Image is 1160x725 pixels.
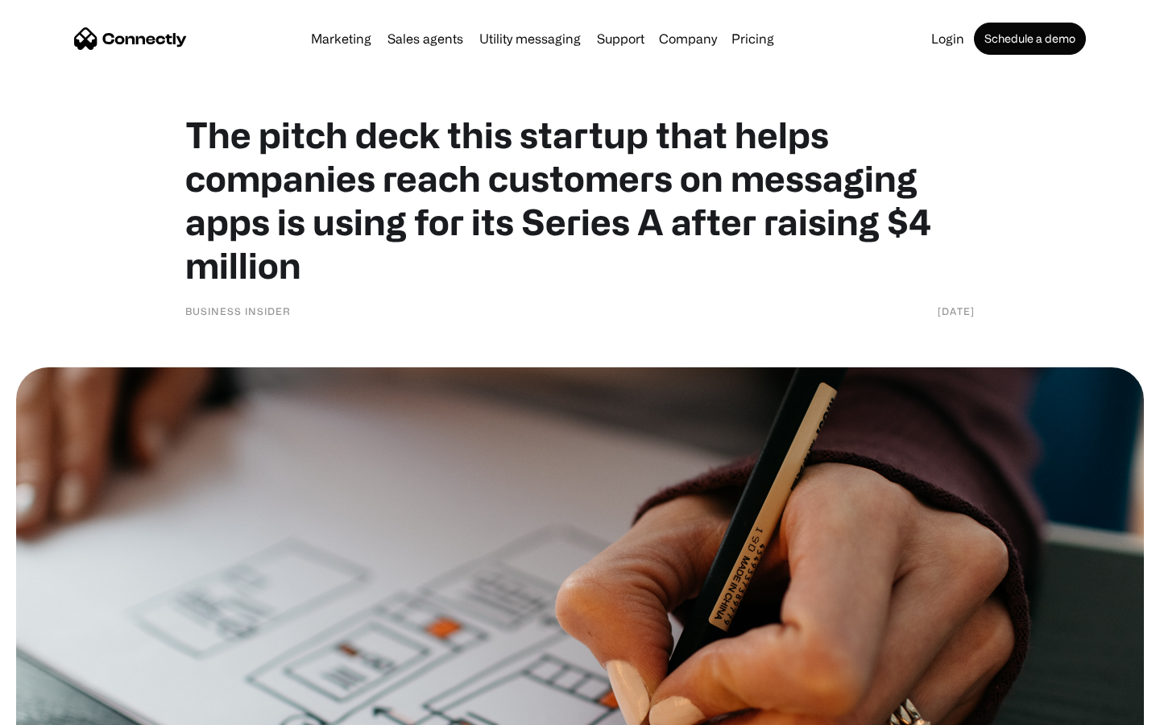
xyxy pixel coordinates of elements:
[938,303,975,319] div: [DATE]
[659,27,717,50] div: Company
[185,113,975,287] h1: The pitch deck this startup that helps companies reach customers on messaging apps is using for i...
[974,23,1086,55] a: Schedule a demo
[32,697,97,719] ul: Language list
[590,32,651,45] a: Support
[74,27,187,51] a: home
[925,32,971,45] a: Login
[16,697,97,719] aside: Language selected: English
[185,303,291,319] div: Business Insider
[654,27,722,50] div: Company
[304,32,378,45] a: Marketing
[381,32,470,45] a: Sales agents
[473,32,587,45] a: Utility messaging
[725,32,781,45] a: Pricing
